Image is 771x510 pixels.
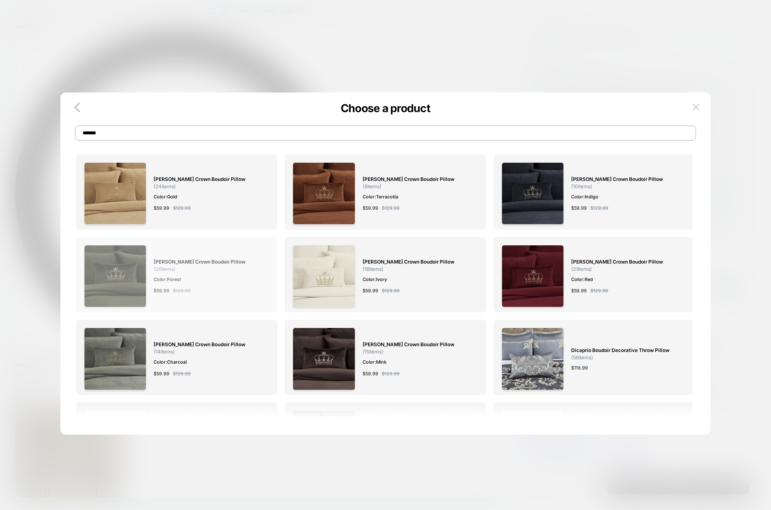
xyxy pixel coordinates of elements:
span: $ 129.99 [590,287,608,294]
span: [PERSON_NAME] Crown Boudoir Pillow [571,258,663,266]
span: $ 59.99 [571,287,587,294]
span: View order confirmation › [3,465,57,471]
img: townsend-crown-pillow-crown-boudoir_townsendcrownpillow_alt-one-new_18070929-3bc7-40b0-bf1f-d1c3d... [502,162,564,225]
span: Dicaprio Boudoir Decorative Throw Pillow [571,346,669,355]
span: ( 10 items) [571,183,592,189]
img: dicaprio-boudoir-decorative-throw-pillow_dicaprio_alt-one-new.jpg [502,328,564,390]
span: [PERSON_NAME] Crown Boudoir Pillow [571,175,663,183]
img: townsend-crown-pillow-crown-boudoir_townsendcrownpillow_alt-one-new_63eeed0d-6f95-4c3e-bd1d-299f5... [502,245,564,307]
span: $ 129.99 [590,204,608,212]
span: ( 56 items) [571,355,593,360]
img: close [693,104,699,110]
span: $ 59.99 [571,204,587,212]
img: parkview-boudoir-decorative-throw-pillow_parkview_main-image-new.jpg [502,411,564,473]
span: Color: Red [571,276,680,283]
span: Color: Indigo [571,193,680,201]
span: ( 21 items) [571,266,592,272]
span: $ 119.99 [571,364,588,372]
p: Choose a product [60,102,711,115]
